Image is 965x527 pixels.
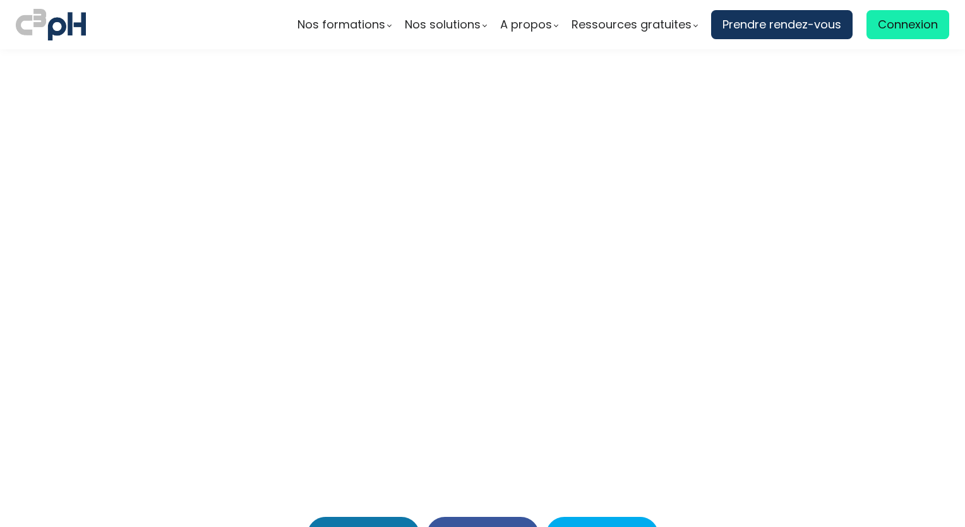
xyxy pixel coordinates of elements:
[722,15,841,34] span: Prendre rendez-vous
[711,10,853,39] a: Prendre rendez-vous
[16,6,86,43] img: logo C3PH
[500,15,552,34] span: A propos
[878,15,938,34] span: Connexion
[572,15,692,34] span: Ressources gratuites
[405,15,481,34] span: Nos solutions
[866,10,949,39] a: Connexion
[297,15,385,34] span: Nos formations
